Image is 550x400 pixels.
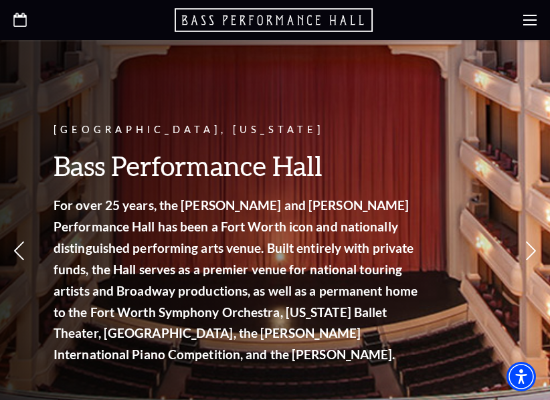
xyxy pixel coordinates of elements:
p: [GEOGRAPHIC_DATA], [US_STATE] [54,122,422,138]
a: Open this option [13,13,27,28]
strong: For over 25 years, the [PERSON_NAME] and [PERSON_NAME] Performance Hall has been a Fort Worth ico... [54,197,418,363]
div: Accessibility Menu [507,362,536,391]
h3: Bass Performance Hall [54,148,422,183]
a: Open this option [175,7,375,33]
